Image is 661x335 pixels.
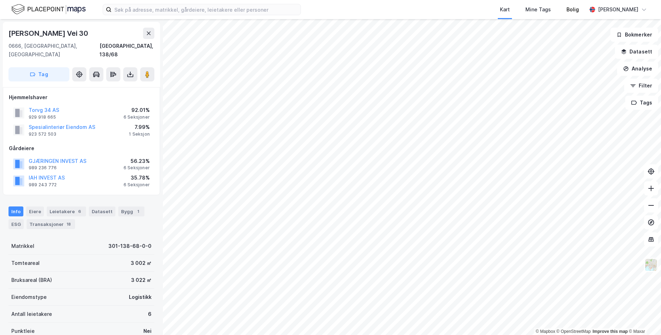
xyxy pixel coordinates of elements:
div: Hjemmelshaver [9,93,154,102]
button: Analyse [617,62,658,76]
div: Logistikk [129,293,152,301]
div: 989 243 772 [29,182,57,188]
div: Info [8,206,23,216]
div: [GEOGRAPHIC_DATA], 138/68 [99,42,154,59]
div: Tomteareal [11,259,40,267]
div: 56.23% [124,157,150,165]
div: Gårdeiere [9,144,154,153]
div: 1 [135,208,142,215]
img: logo.f888ab2527a4732fd821a326f86c7f29.svg [11,3,86,16]
div: 989 236 776 [29,165,57,171]
div: 35.78% [124,174,150,182]
a: OpenStreetMap [557,329,591,334]
a: Mapbox [536,329,555,334]
iframe: Chat Widget [626,301,661,335]
div: Antall leietakere [11,310,52,318]
div: [PERSON_NAME] Vei 30 [8,28,90,39]
button: Tags [625,96,658,110]
div: 923 572 503 [29,131,56,137]
div: 929 918 665 [29,114,56,120]
div: Bruksareal (BRA) [11,276,52,284]
div: Eiere [26,206,44,216]
div: Transaksjoner [27,219,75,229]
input: Søk på adresse, matrikkel, gårdeiere, leietakere eller personer [112,4,301,15]
div: 3 022 ㎡ [131,276,152,284]
div: Leietakere [47,206,86,216]
button: Bokmerker [610,28,658,42]
div: 3 002 ㎡ [131,259,152,267]
div: 7.99% [129,123,150,131]
a: Improve this map [593,329,628,334]
div: Datasett [89,206,115,216]
button: Tag [8,67,69,81]
button: Filter [624,79,658,93]
div: 92.01% [124,106,150,114]
div: 6 Seksjoner [124,165,150,171]
div: Bygg [118,206,144,216]
div: 6 Seksjoner [124,114,150,120]
div: Kontrollprogram for chat [626,301,661,335]
div: Kart [500,5,510,14]
div: 18 [65,221,72,228]
div: 6 Seksjoner [124,182,150,188]
div: [PERSON_NAME] [598,5,638,14]
div: 1 Seksjon [129,131,150,137]
div: 301-138-68-0-0 [108,242,152,250]
div: 6 [76,208,83,215]
div: 6 [148,310,152,318]
div: Bolig [566,5,579,14]
div: Matrikkel [11,242,34,250]
img: Z [644,258,658,272]
div: ESG [8,219,24,229]
div: 0666, [GEOGRAPHIC_DATA], [GEOGRAPHIC_DATA] [8,42,99,59]
button: Datasett [615,45,658,59]
div: Eiendomstype [11,293,47,301]
div: Mine Tags [525,5,551,14]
